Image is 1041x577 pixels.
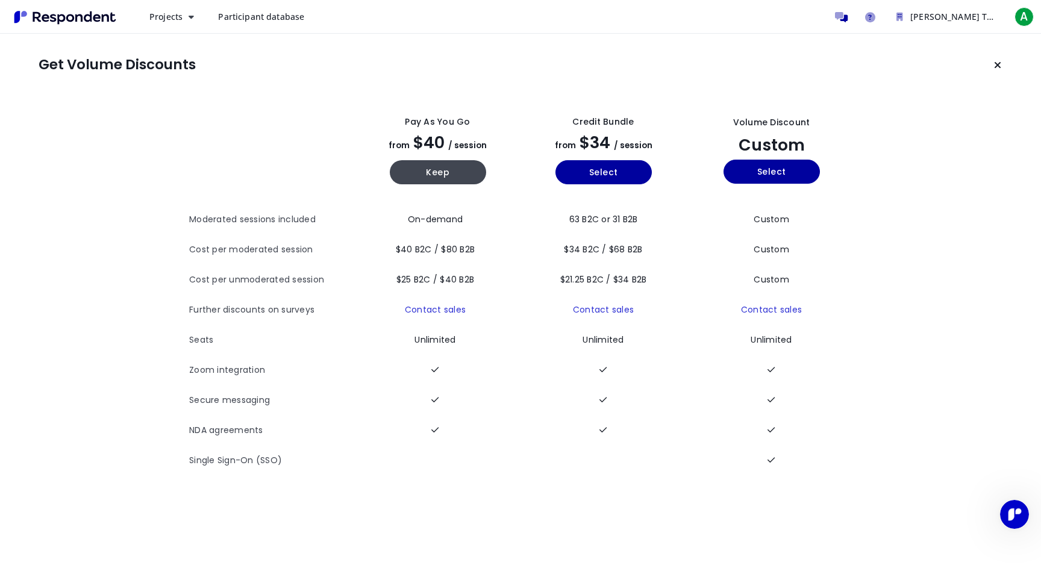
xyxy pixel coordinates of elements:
span: Participant database [218,11,304,22]
div: Volume Discount [733,116,810,129]
button: Select yearly custom_static plan [724,160,820,184]
span: / session [614,140,652,151]
span: Unlimited [583,334,624,346]
a: Participant database [208,6,314,28]
h1: Get Volume Discounts [39,57,196,73]
th: Secure messaging [189,385,355,416]
span: $21.25 B2C / $34 B2B [560,273,647,285]
span: A [1014,7,1034,27]
img: Respondent [10,7,120,27]
span: Custom [754,213,789,225]
th: Further discounts on surveys [189,295,355,325]
div: Pay as you go [405,116,470,128]
th: Cost per moderated session [189,235,355,265]
span: Unlimited [414,334,455,346]
span: $40 B2C / $80 B2B [396,243,475,255]
th: NDA agreements [189,416,355,446]
button: A [1012,6,1036,28]
th: Seats [189,325,355,355]
span: from [389,140,410,151]
span: Custom [754,243,789,255]
span: $40 [413,131,445,154]
a: Message participants [829,5,853,29]
span: $25 B2C / $40 B2B [396,273,474,285]
a: Contact sales [405,304,466,316]
button: Akash Pattanaik Team [887,6,1007,28]
a: Help and support [858,5,882,29]
th: Single Sign-On (SSO) [189,446,355,476]
a: Contact sales [573,304,634,316]
span: 63 B2C or 31 B2B [569,213,638,225]
span: / session [448,140,487,151]
span: from [555,140,576,151]
iframe: Intercom live chat [1000,500,1029,529]
button: Select yearly basic plan [555,160,652,184]
span: $34 [580,131,610,154]
span: Custom [739,134,805,156]
th: Moderated sessions included [189,205,355,235]
th: Cost per unmoderated session [189,265,355,295]
span: Projects [149,11,183,22]
button: Keep current plan [986,53,1010,77]
span: Unlimited [751,334,792,346]
span: $34 B2C / $68 B2B [564,243,642,255]
th: Zoom integration [189,355,355,385]
span: [PERSON_NAME] Team [910,11,1005,22]
span: Custom [754,273,789,285]
button: Keep current yearly payg plan [390,160,486,184]
a: Contact sales [741,304,802,316]
span: On-demand [408,213,463,225]
div: Credit Bundle [572,116,634,128]
button: Projects [140,6,204,28]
